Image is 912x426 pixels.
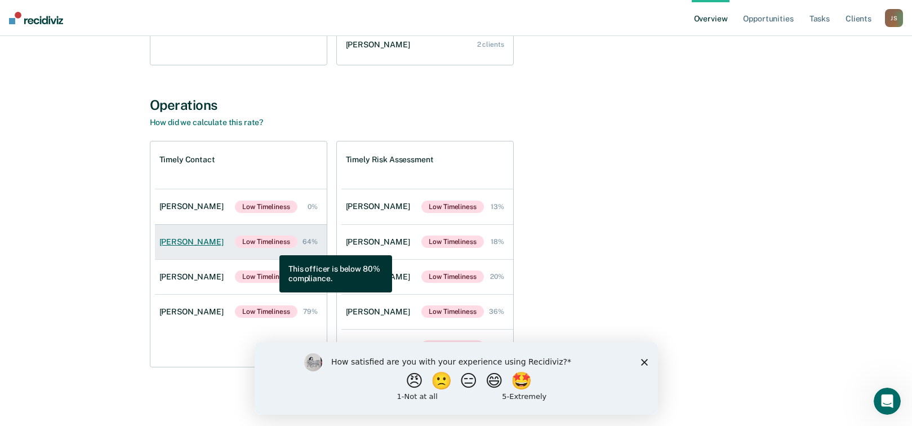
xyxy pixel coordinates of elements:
div: 13% [491,203,504,211]
div: 20% [490,273,504,281]
a: How did we calculate this rate? [150,118,264,127]
div: 64% [302,238,318,246]
div: [PERSON_NAME] [346,237,415,247]
iframe: Intercom live chat [874,388,901,415]
div: 36% [489,308,504,316]
a: [PERSON_NAME]Low Timeliness 48% [341,329,513,364]
div: [PERSON_NAME] [346,307,415,317]
div: [PERSON_NAME] [346,40,415,50]
div: [PERSON_NAME] [159,272,228,282]
div: J S [885,9,903,27]
div: Operations [150,97,763,113]
span: Low Timeliness [421,340,483,353]
h1: Timely Contact [159,155,215,165]
span: Low Timeliness [235,270,297,283]
div: [PERSON_NAME] [346,272,415,282]
div: 2 clients [477,41,504,48]
a: [PERSON_NAME]Low Timeliness 64% [155,224,327,259]
span: Low Timeliness [235,201,297,213]
a: [PERSON_NAME]Low Timeliness 13% [341,189,513,224]
a: [PERSON_NAME]Low Timeliness 36% [341,294,513,329]
a: [PERSON_NAME]Low Timeliness 79% [155,294,327,329]
span: Low Timeliness [421,236,483,248]
a: [PERSON_NAME]Low Timeliness 20% [341,259,513,294]
span: Low Timeliness [421,305,483,318]
div: 69% [302,273,318,281]
h1: Timely Risk Assessment [346,155,434,165]
button: JS [885,9,903,27]
div: [PERSON_NAME] [159,237,228,247]
div: [PERSON_NAME] [159,307,228,317]
a: [PERSON_NAME]Low Timeliness 69% [155,259,327,294]
div: [PERSON_NAME] [159,202,228,211]
span: Low Timeliness [235,236,297,248]
a: [PERSON_NAME]Low Timeliness 18% [341,224,513,259]
div: 79% [303,308,318,316]
span: Low Timeliness [421,201,483,213]
a: [PERSON_NAME]Low Timeliness 0% [155,189,327,224]
span: Low Timeliness [421,270,483,283]
div: 0% [308,203,318,211]
div: 18% [491,238,504,246]
img: Recidiviz [9,12,63,24]
span: Low Timeliness [235,305,297,318]
iframe: Survey by Kim from Recidiviz [255,342,658,415]
a: [PERSON_NAME] 2 clients [341,29,513,61]
div: [PERSON_NAME] [346,202,415,211]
